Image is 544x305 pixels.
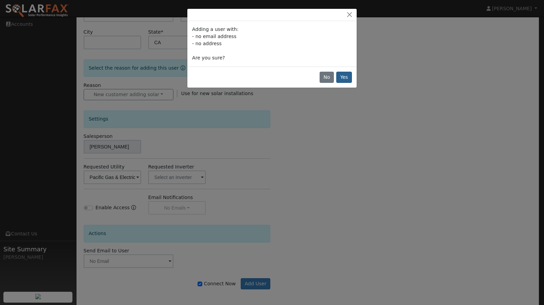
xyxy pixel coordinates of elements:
button: Yes [336,72,352,83]
span: Adding a user with: [192,26,238,32]
button: No [320,72,334,83]
button: Close [345,11,354,18]
span: Are you sure? [192,55,225,60]
span: - no email address [192,34,236,39]
span: - no address [192,41,222,46]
